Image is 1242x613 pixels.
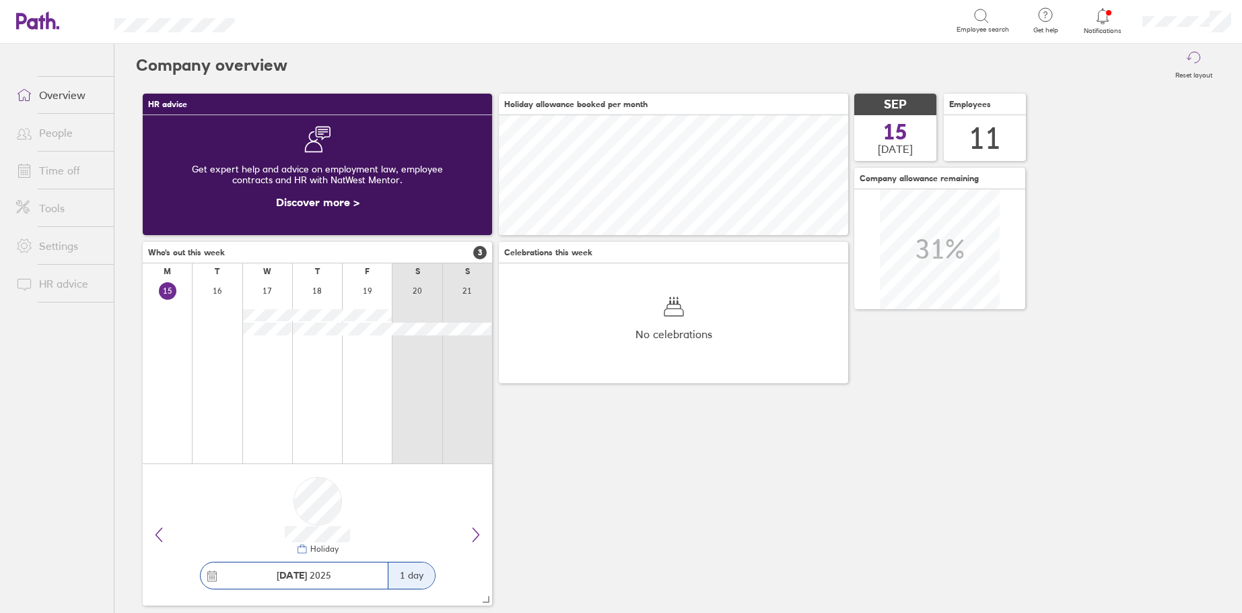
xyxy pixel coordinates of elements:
[1081,7,1125,35] a: Notifications
[465,267,470,276] div: S
[148,248,225,257] span: Who's out this week
[5,270,114,297] a: HR advice
[164,267,171,276] div: M
[365,267,370,276] div: F
[949,100,991,109] span: Employees
[276,195,359,209] a: Discover more >
[5,195,114,222] a: Tools
[1081,27,1125,35] span: Notifications
[136,44,287,87] h2: Company overview
[957,26,1009,34] span: Employee search
[635,328,712,340] span: No celebrations
[878,143,913,155] span: [DATE]
[315,267,320,276] div: T
[473,246,487,259] span: 3
[969,121,1001,156] div: 11
[1167,44,1220,87] button: Reset layout
[504,248,592,257] span: Celebrations this week
[215,267,219,276] div: T
[883,121,907,143] span: 15
[5,82,114,108] a: Overview
[1167,67,1220,79] label: Reset layout
[860,174,979,183] span: Company allowance remaining
[277,569,307,581] strong: [DATE]
[415,267,420,276] div: S
[153,153,481,196] div: Get expert help and advice on employment law, employee contracts and HR with NatWest Mentor.
[504,100,648,109] span: Holiday allowance booked per month
[5,157,114,184] a: Time off
[308,544,339,554] div: Holiday
[884,98,907,112] span: SEP
[148,100,187,109] span: HR advice
[5,119,114,146] a: People
[277,570,331,581] span: 2025
[1024,26,1068,34] span: Get help
[388,562,435,589] div: 1 day
[5,232,114,259] a: Settings
[263,267,271,276] div: W
[271,14,306,26] div: Search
